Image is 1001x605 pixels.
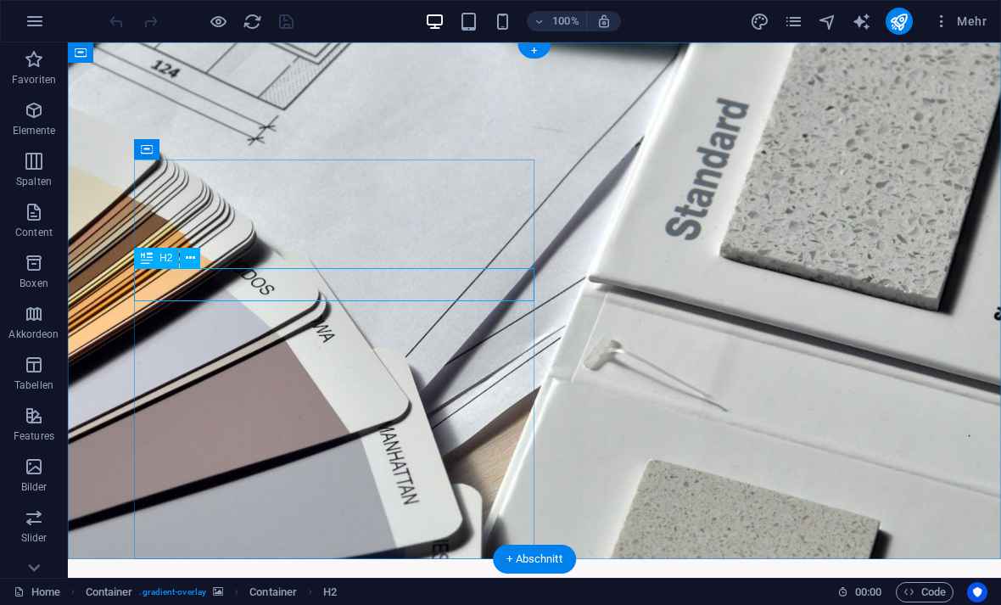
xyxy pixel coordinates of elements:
span: . gradient-overlay [139,582,206,602]
button: reload [242,11,262,31]
button: Usercentrics [967,582,987,602]
p: Spalten [16,175,52,188]
i: Bei Größenänderung Zoomstufe automatisch an das gewählte Gerät anpassen. [596,14,612,29]
span: H2 [159,253,172,263]
h6: Session-Zeit [837,582,882,602]
button: 100% [527,11,587,31]
button: text_generator [852,11,872,31]
button: Klicke hier, um den Vorschau-Modus zu verlassen [208,11,228,31]
span: 00 00 [855,582,881,602]
button: Mehr [926,8,993,35]
nav: breadcrumb [86,582,338,602]
button: Code [896,582,953,602]
i: Seiten (Strg+Alt+S) [784,12,803,31]
i: AI Writer [852,12,871,31]
p: Tabellen [14,378,53,392]
button: publish [886,8,913,35]
i: Design (Strg+Alt+Y) [750,12,769,31]
i: Navigator [818,12,837,31]
i: Seite neu laden [243,12,262,31]
span: Klick zum Auswählen. Doppelklick zum Bearbeiten [86,582,133,602]
span: Code [903,582,946,602]
p: Bilder [21,480,48,494]
p: Features [14,429,54,443]
span: Klick zum Auswählen. Doppelklick zum Bearbeiten [249,582,297,602]
div: + Abschnitt [493,545,576,574]
p: Elemente [13,124,56,137]
button: design [750,11,770,31]
i: Element verfügt über einen Hintergrund [213,587,223,597]
span: : [867,585,870,598]
p: Boxen [20,277,48,290]
span: Mehr [933,13,987,30]
p: Content [15,226,53,239]
h6: 100% [552,11,579,31]
p: Akkordeon [8,328,59,341]
button: pages [784,11,804,31]
div: + [517,43,551,59]
span: Klick zum Auswählen. Doppelklick zum Bearbeiten [323,582,337,602]
i: Veröffentlichen [889,12,909,31]
p: Slider [21,531,48,545]
button: navigator [818,11,838,31]
p: Favoriten [12,73,56,87]
a: Klick, um Auswahl aufzuheben. Doppelklick öffnet Seitenverwaltung [14,582,60,602]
